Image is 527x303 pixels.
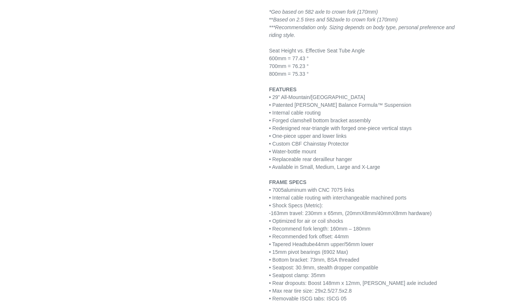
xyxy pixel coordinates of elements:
span: ° [307,63,309,69]
span: FEATURES [269,86,297,92]
span: -163mm travel: 230mm x 65mm, (20mmX8mm/40mmX8mm hardware) [269,210,432,216]
div: Seat Height vs. Effective Seat Tube Angle [269,47,465,55]
span: (6902 Max) [322,249,348,255]
span: • Tapered Headtube [269,241,315,247]
span: • Seatpost: 30.9mm, stealth dropper compatible [269,265,378,270]
i: Based on 2.5 tires and 582 [273,17,335,23]
span: aluminum with CNC 7075 links [284,187,354,193]
span: • Recommend fork length: 160mm – 180mm [269,226,371,232]
span: 44mm upper/56mm lower [315,241,374,247]
span: • 7005 [269,187,284,193]
span: • Shock Specs (Metric): [269,202,323,208]
span: axle to crown fork (170mm) [335,17,398,23]
span: • 15mm pivot bearings [269,249,321,255]
span: • Seatpost clamp: 35mm [269,272,325,278]
span: *Geo based on 582 axle to crown fork (170mm) [269,9,378,15]
span: ° [307,55,309,61]
span: • Max rear tire size: 29x2.5/27.5x2.8 [269,288,352,294]
span: • Bottom bracket: 73mm, BSA threaded [269,257,359,263]
span: • Optimized for air or coil shocks [269,218,343,224]
span: • Internal cable routing with interchangeable machined ports [269,195,406,201]
span: FRAME SPECS [269,179,307,185]
div: 700mm = 76.23 [269,62,465,70]
div: 600mm = 77.43 [269,55,465,62]
div: 800mm = 75.33 [269,70,465,78]
span: ***Recommendation only. Sizing depends on body type, personal preference and riding style. [269,24,455,38]
span: • Recommended fork offset: 44mm [269,234,349,239]
span: • Removable ISCG tabs: ISCG 05 [269,296,347,302]
p: • 29” All-Mountain/[GEOGRAPHIC_DATA] • Patented [PERSON_NAME] Balance Formula™ Suspension • Inter... [269,86,465,171]
span: ° [307,71,309,77]
span: • Rear dropouts: Boost 148mm x 12mm, [PERSON_NAME] axle included [269,280,437,286]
